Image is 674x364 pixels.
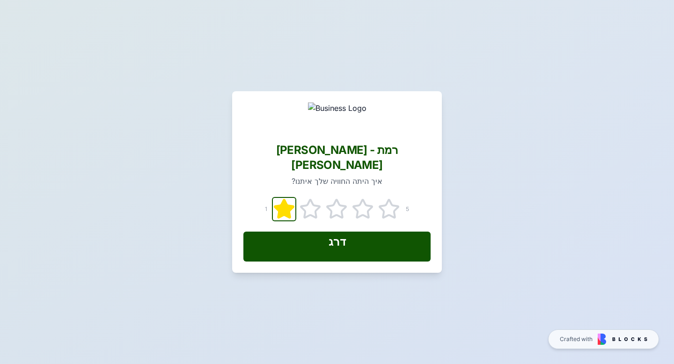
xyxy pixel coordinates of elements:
div: דרג [329,234,346,249]
p: איך היתה החוויה שלך איתנו? [243,175,431,187]
a: Crafted with [548,329,659,349]
span: 5 [406,205,409,213]
img: Blocks [598,334,647,345]
span: Crafted with [560,335,593,343]
div: [PERSON_NAME] - רמת [PERSON_NAME] [243,143,431,173]
button: דרג [243,232,431,262]
img: Business Logo [308,102,366,132]
span: 1 [265,205,267,213]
